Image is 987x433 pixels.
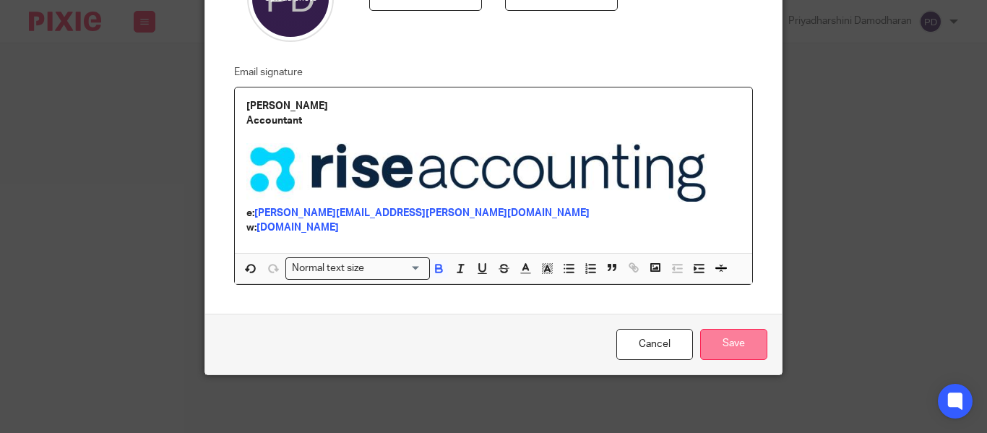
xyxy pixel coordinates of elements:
label: Email signature [234,65,303,80]
strong: [PERSON_NAME] [246,101,328,111]
img: Image [246,143,716,202]
strong: Accountant [246,116,302,126]
a: Cancel [616,329,693,360]
strong: e: [246,208,254,218]
span: Normal text size [289,261,368,276]
a: [PERSON_NAME][EMAIL_ADDRESS][PERSON_NAME][DOMAIN_NAME] [254,208,590,218]
input: Search for option [369,261,421,276]
a: [DOMAIN_NAME] [257,223,339,233]
div: Search for option [285,257,430,280]
strong: w: [246,223,257,233]
input: Save [700,329,767,360]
